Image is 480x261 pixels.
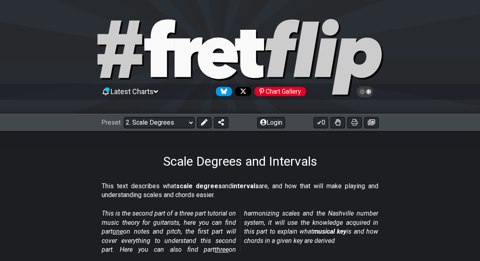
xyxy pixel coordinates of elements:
[232,87,251,96] a: Follow #fretflip at X
[163,154,317,169] h1: Scale Degrees and Intervals
[215,246,229,253] span: three
[111,87,154,96] span: Latest Charts
[176,182,222,190] strong: scale degrees
[254,87,306,96] div: Chart Gallery
[124,117,195,128] select: Preset
[102,182,378,200] p: This text describes what and are, and how that will make playing and understanding scales and cho...
[314,117,328,128] button: 0
[361,88,370,95] span: Toggle light / dark theme
[102,210,378,253] em: This is the second part of a three part tutorial on music theory for guitarists, here you can fin...
[313,228,347,235] strong: musical key
[232,182,259,190] strong: intervals
[257,117,285,128] button: Login
[251,87,306,96] a: #fretflip at Pinterest
[213,87,232,96] a: Follow #fretflip at Bluesky
[330,117,345,128] button: Toggle Dexterity for all fretkits
[197,117,211,128] button: Edit Preset
[364,117,379,128] button: Create image
[113,228,123,235] span: one
[214,117,228,128] button: Share Preset
[101,119,121,126] span: Preset
[347,117,362,128] button: Print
